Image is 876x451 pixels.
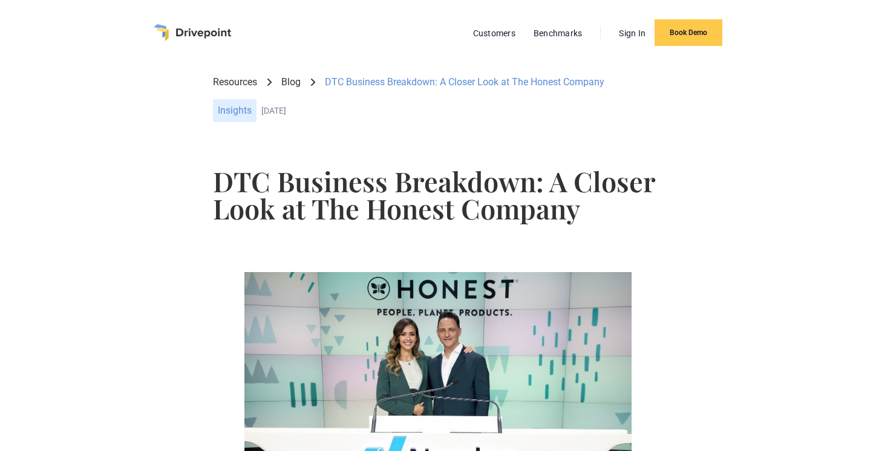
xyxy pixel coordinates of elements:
a: home [154,24,231,41]
a: Resources [213,76,257,89]
a: Customers [467,25,521,41]
a: Benchmarks [528,25,589,41]
div: [DATE] [261,106,663,116]
a: Sign In [613,25,652,41]
h1: DTC Business Breakdown: A Closer Look at The Honest Company [213,167,663,222]
a: Book Demo [655,19,722,46]
div: Insights [213,99,257,122]
a: Blog [281,76,301,89]
div: DTC Business Breakdown: A Closer Look at The Honest Company [325,76,604,89]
